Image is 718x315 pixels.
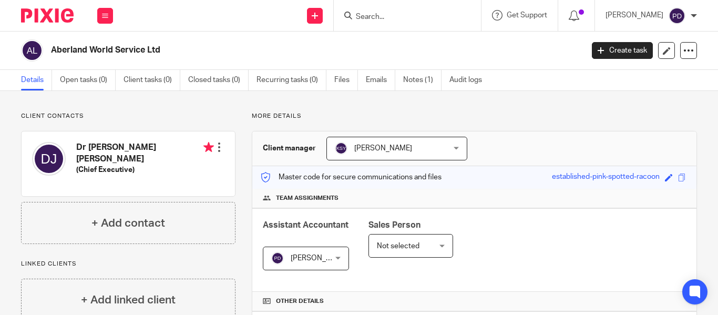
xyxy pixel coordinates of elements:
[203,142,214,153] i: Primary
[354,145,412,152] span: [PERSON_NAME]
[335,142,347,155] img: svg%3E
[188,70,249,90] a: Closed tasks (0)
[252,112,697,120] p: More details
[366,70,395,90] a: Emails
[592,42,653,59] a: Create task
[263,143,316,154] h3: Client manager
[21,70,52,90] a: Details
[291,255,348,262] span: [PERSON_NAME]
[76,165,214,175] h5: (Chief Executive)
[276,297,324,306] span: Other details
[21,39,43,62] img: svg%3E
[606,10,663,21] p: [PERSON_NAME]
[81,292,176,308] h4: + Add linked client
[552,171,660,184] div: established-pink-spotted-racoon
[449,70,490,90] a: Audit logs
[669,7,685,24] img: svg%3E
[355,13,449,22] input: Search
[263,221,348,229] span: Assistant Accountant
[21,8,74,23] img: Pixie
[368,221,420,229] span: Sales Person
[124,70,180,90] a: Client tasks (0)
[334,70,358,90] a: Files
[91,215,165,231] h4: + Add contact
[507,12,547,19] span: Get Support
[403,70,442,90] a: Notes (1)
[32,142,66,176] img: svg%3E
[60,70,116,90] a: Open tasks (0)
[257,70,326,90] a: Recurring tasks (0)
[271,252,284,265] img: svg%3E
[377,242,419,250] span: Not selected
[276,194,339,202] span: Team assignments
[51,45,471,56] h2: Aberland World Service Ltd
[21,112,235,120] p: Client contacts
[76,142,214,165] h4: Dr [PERSON_NAME] [PERSON_NAME]
[21,260,235,268] p: Linked clients
[260,172,442,182] p: Master code for secure communications and files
